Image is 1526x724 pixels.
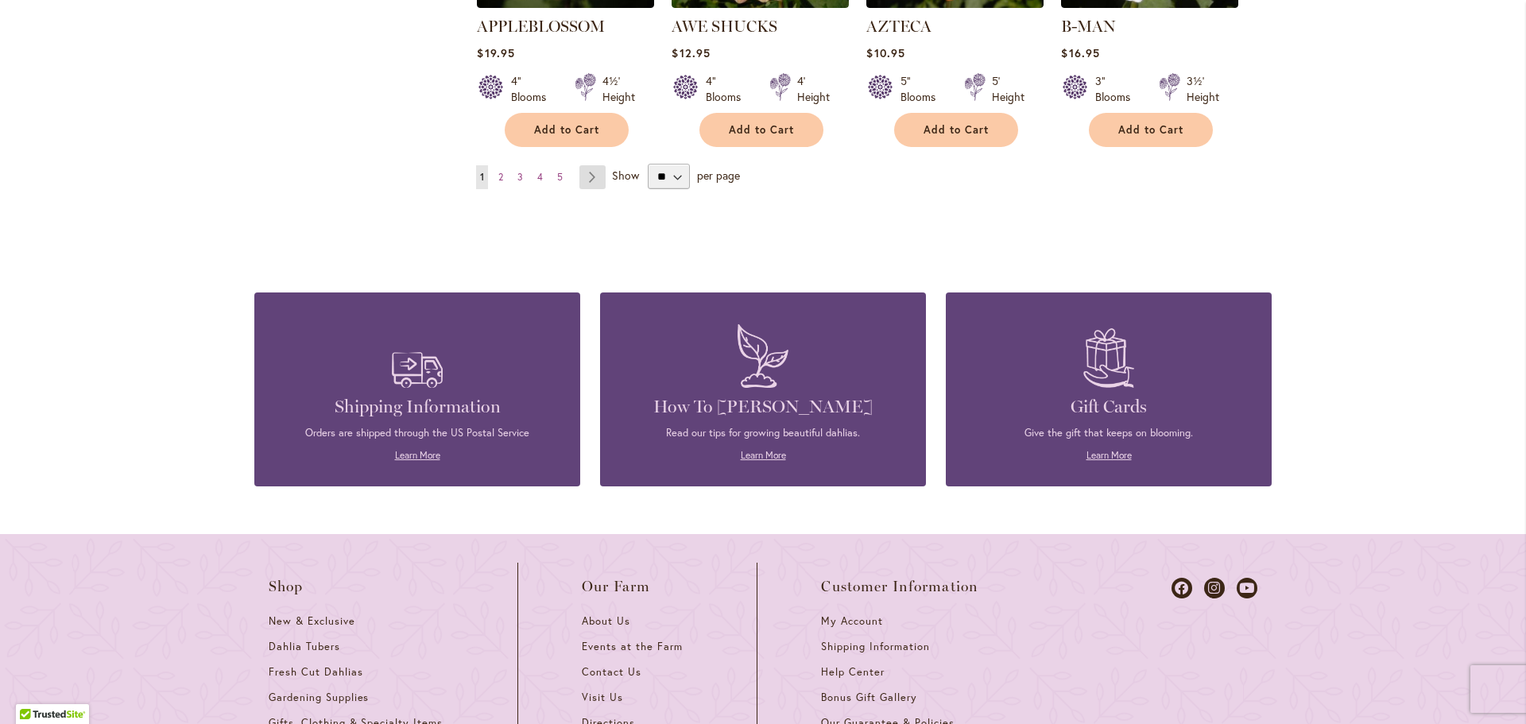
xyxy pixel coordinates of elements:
[1089,113,1213,147] button: Add to Cart
[582,579,650,594] span: Our Farm
[821,665,885,679] span: Help Center
[582,640,682,653] span: Events at the Farm
[821,614,883,628] span: My Account
[900,73,945,105] div: 5" Blooms
[970,426,1248,440] p: Give the gift that keeps on blooming.
[517,171,523,183] span: 3
[729,123,794,137] span: Add to Cart
[477,17,605,36] a: APPLEBLOSSOM
[269,640,340,653] span: Dahlia Tubers
[498,171,503,183] span: 2
[477,45,514,60] span: $19.95
[612,168,639,183] span: Show
[511,73,556,105] div: 4" Blooms
[672,17,777,36] a: AWE SHUCKS
[970,396,1248,418] h4: Gift Cards
[1061,45,1099,60] span: $16.95
[697,168,740,183] span: per page
[672,45,710,60] span: $12.95
[278,426,556,440] p: Orders are shipped through the US Postal Service
[821,640,929,653] span: Shipping Information
[866,45,904,60] span: $10.95
[269,665,363,679] span: Fresh Cut Dahlias
[1237,578,1257,598] a: Dahlias on Youtube
[582,614,630,628] span: About Us
[494,165,507,189] a: 2
[1172,578,1192,598] a: Dahlias on Facebook
[1187,73,1219,105] div: 3½' Height
[1204,578,1225,598] a: Dahlias on Instagram
[480,171,484,183] span: 1
[533,165,547,189] a: 4
[706,73,750,105] div: 4" Blooms
[505,113,629,147] button: Add to Cart
[894,113,1018,147] button: Add to Cart
[699,113,823,147] button: Add to Cart
[278,396,556,418] h4: Shipping Information
[797,73,830,105] div: 4' Height
[537,171,543,183] span: 4
[12,668,56,712] iframe: Launch Accessibility Center
[582,665,641,679] span: Contact Us
[1095,73,1140,105] div: 3" Blooms
[557,171,563,183] span: 5
[992,73,1024,105] div: 5' Height
[269,614,355,628] span: New & Exclusive
[553,165,567,189] a: 5
[1061,17,1116,36] a: B-MAN
[582,691,623,704] span: Visit Us
[866,17,931,36] a: AZTECA
[534,123,599,137] span: Add to Cart
[624,426,902,440] p: Read our tips for growing beautiful dahlias.
[821,579,978,594] span: Customer Information
[924,123,989,137] span: Add to Cart
[624,396,902,418] h4: How To [PERSON_NAME]
[513,165,527,189] a: 3
[602,73,635,105] div: 4½' Height
[269,691,369,704] span: Gardening Supplies
[741,449,786,461] a: Learn More
[269,579,304,594] span: Shop
[1086,449,1132,461] a: Learn More
[821,691,916,704] span: Bonus Gift Gallery
[395,449,440,461] a: Learn More
[1118,123,1183,137] span: Add to Cart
